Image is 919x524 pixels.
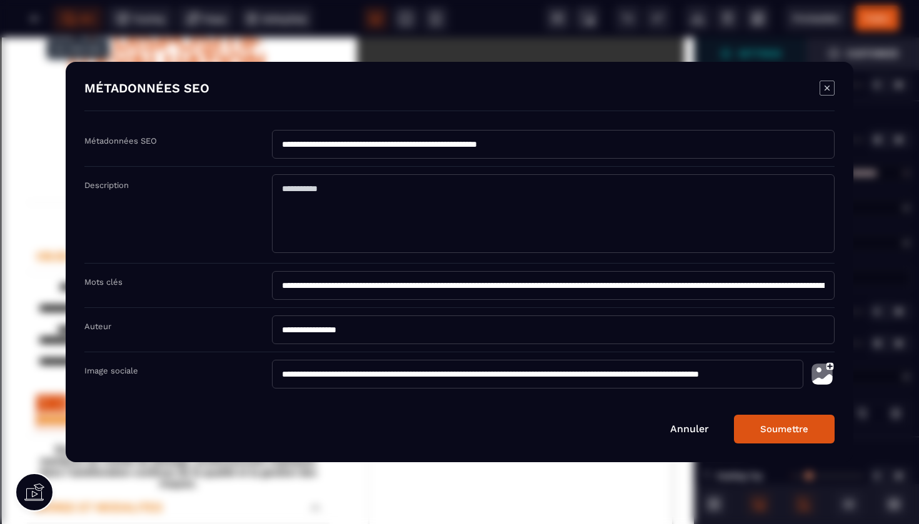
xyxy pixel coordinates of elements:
[36,462,298,479] p: DUREE ET MODALITES
[36,210,298,228] p: OBJECTIFS PEDAGOGIQUES
[409,287,636,353] b: POUR FAIRE UNE DEMANDE DE RESERVATION MERCI DE COMPLETER LE FORMULAIRE SUIVANT :
[84,136,157,146] label: Métadonnées SEO
[670,423,709,435] a: Annuler
[734,415,835,443] button: Soumettre
[84,366,138,375] label: Image sociale
[810,360,835,388] img: photo-upload.002a6cb0.svg
[84,81,209,98] h4: MÉTADONNÉES SEO
[84,277,123,287] label: Mots clés
[36,404,320,455] text: Directeur, cadre de soins, cadre administratif, IDEC, membres du comité de pilotage, professionne...
[84,180,129,190] label: Description
[84,322,111,331] label: Auteur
